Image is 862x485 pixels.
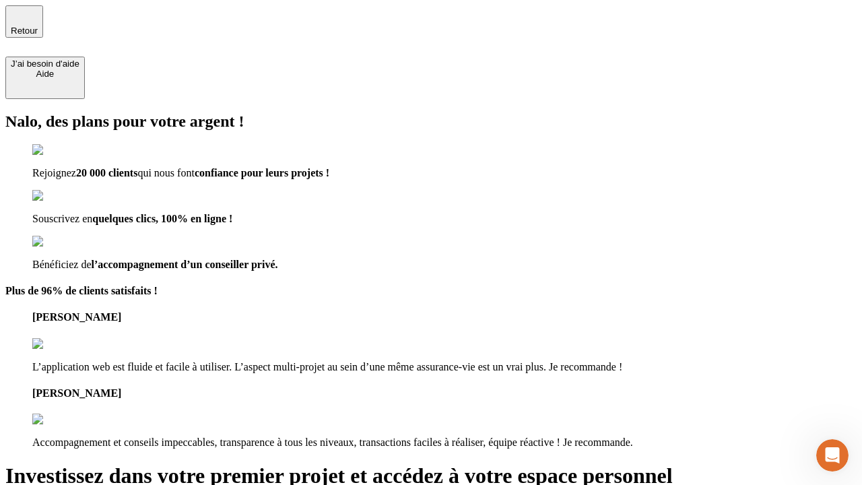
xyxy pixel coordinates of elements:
span: quelques clics, 100% en ligne ! [92,213,232,224]
img: checkmark [32,236,90,248]
h4: [PERSON_NAME] [32,387,857,399]
img: reviews stars [32,338,99,350]
span: 20 000 clients [76,167,138,179]
div: Aide [11,69,79,79]
button: Retour [5,5,43,38]
span: l’accompagnement d’un conseiller privé. [92,259,278,270]
iframe: Intercom live chat [816,439,849,472]
span: Souscrivez en [32,213,92,224]
p: L’application web est fluide et facile à utiliser. L’aspect multi-projet au sein d’une même assur... [32,361,857,373]
span: Bénéficiez de [32,259,92,270]
span: Retour [11,26,38,36]
div: J’ai besoin d'aide [11,59,79,69]
span: qui nous font [137,167,194,179]
span: confiance pour leurs projets ! [195,167,329,179]
h4: [PERSON_NAME] [32,311,857,323]
h4: Plus de 96% de clients satisfaits ! [5,285,857,297]
img: checkmark [32,190,90,202]
span: Rejoignez [32,167,76,179]
img: reviews stars [32,414,99,426]
p: Accompagnement et conseils impeccables, transparence à tous les niveaux, transactions faciles à r... [32,437,857,449]
h2: Nalo, des plans pour votre argent ! [5,112,857,131]
img: checkmark [32,144,90,156]
button: J’ai besoin d'aideAide [5,57,85,99]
